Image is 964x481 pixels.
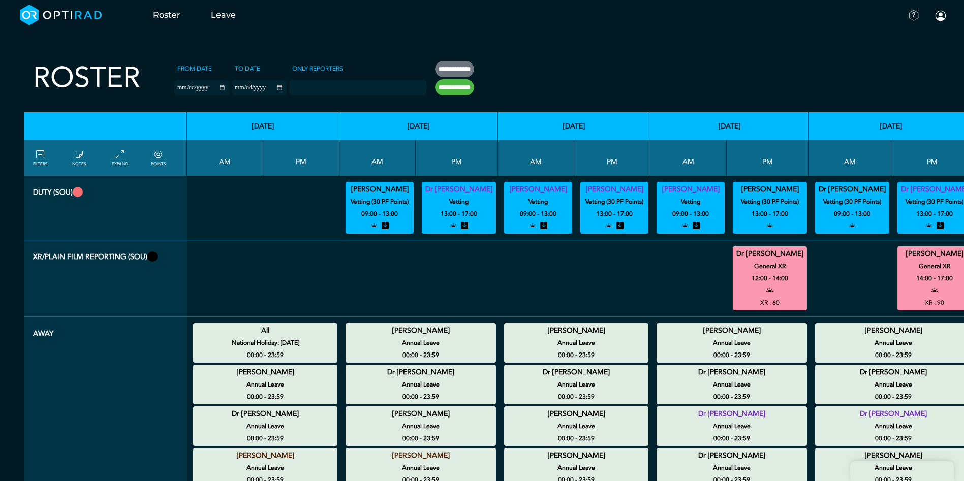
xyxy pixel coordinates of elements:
[24,176,187,240] th: Duty (SOU)
[504,365,648,404] div: Annual Leave 00:00 - 23:59
[189,337,342,349] small: National Holiday: [DATE]
[195,325,336,337] summary: All
[498,112,650,140] th: [DATE]
[441,208,477,220] small: 13:00 - 17:00
[498,140,574,176] th: AM
[341,462,501,474] small: Annual Leave
[174,61,215,76] label: From date
[504,406,648,446] div: Annual Leave 00:00 - 23:59
[596,208,633,220] small: 13:00 - 17:00
[658,183,723,196] summary: [PERSON_NAME]
[341,420,501,432] small: Annual Leave
[766,220,773,232] i: open to allocation
[347,183,412,196] summary: [PERSON_NAME]
[341,337,501,349] small: Annual Leave
[733,246,807,310] div: General XR 12:00 - 14:00
[616,220,624,232] i: stored entry
[187,140,263,176] th: AM
[189,420,342,432] small: Annual Leave
[815,182,889,234] div: Vetting (30 PF Points) 09:00 - 13:00
[500,462,653,474] small: Annual Leave
[402,349,439,361] small: 00:00 - 23:59
[247,432,284,444] small: 00:00 - 23:59
[189,462,342,474] small: Annual Leave
[752,208,788,220] small: 13:00 - 17:00
[760,297,780,309] small: XR : 60
[875,432,912,444] small: 00:00 - 23:59
[500,196,577,208] small: Vetting
[916,272,953,284] small: 14:00 - 17:00
[506,408,647,420] summary: [PERSON_NAME]
[461,220,468,232] i: stored entry
[727,140,809,176] th: PM
[766,284,773,297] i: open to allocation
[657,182,725,234] div: Vetting 09:00 - 13:00
[652,196,729,208] small: Vetting
[658,325,805,337] summary: [PERSON_NAME]
[187,112,339,140] th: [DATE]
[713,391,750,403] small: 00:00 - 23:59
[346,323,496,363] div: Annual Leave 00:00 - 23:59
[713,432,750,444] small: 00:00 - 23:59
[693,220,700,232] i: stored entry
[422,182,496,234] div: Vetting 13:00 - 17:00
[370,220,378,232] i: open to allocation
[650,140,727,176] th: AM
[151,149,166,167] a: collapse/expand expected points
[346,182,414,234] div: Vetting (30 PF Points) 09:00 - 13:00
[529,220,536,232] i: open to allocation
[734,248,805,260] summary: Dr [PERSON_NAME]
[346,406,496,446] div: Annual Leave 00:00 - 23:59
[605,220,612,232] i: open to allocation
[402,391,439,403] small: 00:00 - 23:59
[925,297,944,309] small: XR : 90
[931,284,938,297] i: open to allocation
[450,220,457,232] i: open to allocation
[809,140,891,176] th: AM
[339,112,498,140] th: [DATE]
[817,183,888,196] summary: Dr [PERSON_NAME]
[289,61,346,76] label: Only Reporters
[582,183,647,196] summary: [PERSON_NAME]
[195,450,336,462] summary: [PERSON_NAME]
[347,408,494,420] summary: [PERSON_NAME]
[834,208,870,220] small: 09:00 - 13:00
[500,337,653,349] small: Annual Leave
[558,432,595,444] small: 00:00 - 23:59
[423,183,494,196] summary: Dr [PERSON_NAME]
[580,182,648,234] div: Vetting (30 PF Points) 13:00 - 17:00
[504,323,648,363] div: Annual Leave 00:00 - 23:59
[733,182,807,234] div: Vetting (30 PF Points) 13:00 - 17:00
[925,220,932,232] i: open to allocation
[247,391,284,403] small: 00:00 - 23:59
[652,420,812,432] small: Annual Leave
[849,220,856,232] i: open to allocation
[193,406,337,446] div: Annual Leave 00:00 - 23:59
[752,272,788,284] small: 12:00 - 14:00
[500,420,653,432] small: Annual Leave
[576,196,653,208] small: Vetting (30 PF Points)
[558,391,595,403] small: 00:00 - 23:59
[811,196,894,208] small: Vetting (30 PF Points)
[875,391,912,403] small: 00:00 - 23:59
[247,349,284,361] small: 00:00 - 23:59
[875,349,912,361] small: 00:00 - 23:59
[339,140,416,176] th: AM
[361,208,398,220] small: 09:00 - 13:00
[734,183,805,196] summary: [PERSON_NAME]
[33,149,47,167] a: FILTERS
[112,149,128,167] a: collapse/expand entries
[20,5,102,25] img: brand-opti-rad-logos-blue-and-white-d2f68631ba2948856bd03f2d395fb146ddc8fb01b4b6e9315ea85fa773367...
[520,208,556,220] small: 09:00 - 13:00
[658,408,805,420] summary: Dr [PERSON_NAME]
[728,260,812,272] small: General XR
[504,182,572,234] div: Vetting 09:00 - 13:00
[658,366,805,378] summary: Dr [PERSON_NAME]
[232,61,263,76] label: To date
[195,366,336,378] summary: [PERSON_NAME]
[417,196,501,208] small: Vetting
[506,325,647,337] summary: [PERSON_NAME]
[24,240,187,317] th: XR/Plain Film Reporting (SOU)
[650,112,809,140] th: [DATE]
[290,82,341,91] input: null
